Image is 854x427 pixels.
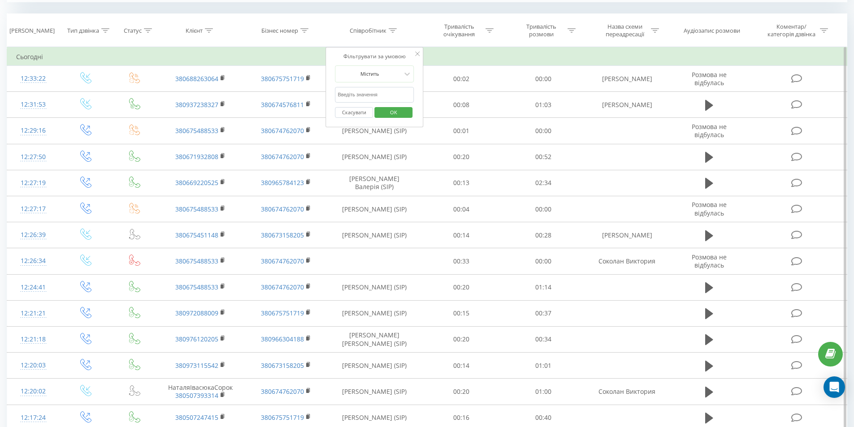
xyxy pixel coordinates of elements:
[175,126,218,135] a: 380675488533
[261,231,304,239] a: 380673158205
[420,144,503,170] td: 00:20
[503,353,585,379] td: 01:01
[503,222,585,248] td: 00:28
[261,152,304,161] a: 380674762070
[503,300,585,326] td: 00:37
[584,222,669,248] td: [PERSON_NAME]
[584,92,669,118] td: [PERSON_NAME]
[175,413,218,422] a: 380507247415
[420,353,503,379] td: 00:14
[420,326,503,352] td: 00:20
[261,74,304,83] a: 380675751719
[261,27,298,35] div: Бізнес номер
[261,126,304,135] a: 380674762070
[350,27,386,35] div: Співробітник
[175,205,218,213] a: 380675488533
[420,248,503,274] td: 00:33
[261,257,304,265] a: 380674762070
[503,379,585,405] td: 01:00
[503,170,585,196] td: 02:34
[435,23,483,38] div: Тривалість очікування
[16,70,51,87] div: 12:33:22
[16,96,51,113] div: 12:31:53
[16,409,51,427] div: 12:17:24
[335,107,373,118] button: Скасувати
[261,100,304,109] a: 380674576811
[175,74,218,83] a: 380688263064
[175,283,218,291] a: 380675488533
[692,200,727,217] span: Розмова не відбулась
[175,178,218,187] a: 380669220525
[261,205,304,213] a: 380674762070
[601,23,649,38] div: Назва схеми переадресації
[175,309,218,317] a: 380972088009
[329,196,420,222] td: [PERSON_NAME] (SIP)
[584,248,669,274] td: Соколан Виктория
[329,379,420,405] td: [PERSON_NAME] (SIP)
[335,52,414,61] div: Фільтрувати за умовою
[16,122,51,139] div: 12:29:16
[420,66,503,92] td: 00:02
[420,222,503,248] td: 00:14
[175,335,218,343] a: 380976120205
[503,248,585,274] td: 00:00
[329,118,420,144] td: [PERSON_NAME] (SIP)
[765,23,818,38] div: Коментар/категорія дзвінка
[329,170,420,196] td: [PERSON_NAME] Валерія (SIP)
[584,66,669,92] td: [PERSON_NAME]
[261,387,304,396] a: 380674762070
[374,107,412,118] button: OK
[261,335,304,343] a: 380966304188
[503,326,585,352] td: 00:34
[16,226,51,244] div: 12:26:39
[503,66,585,92] td: 00:00
[329,274,420,300] td: [PERSON_NAME] (SIP)
[16,252,51,270] div: 12:26:34
[420,196,503,222] td: 00:04
[381,105,406,119] span: OK
[158,379,243,405] td: НаталяІвасюкаСорок
[261,361,304,370] a: 380673158205
[329,300,420,326] td: [PERSON_NAME] (SIP)
[692,70,727,87] span: Розмова не відбулась
[503,144,585,170] td: 00:52
[67,27,99,35] div: Тип дзвінка
[692,122,727,139] span: Розмова не відбулась
[584,379,669,405] td: Соколан Виктория
[16,305,51,322] div: 12:21:21
[16,383,51,400] div: 12:20:02
[329,326,420,352] td: [PERSON_NAME] [PERSON_NAME] (SIP)
[503,274,585,300] td: 01:14
[175,391,218,400] a: 380507393314
[261,178,304,187] a: 380965784123
[16,357,51,374] div: 12:20:03
[420,379,503,405] td: 00:20
[329,222,420,248] td: [PERSON_NAME] (SIP)
[420,92,503,118] td: 00:08
[335,87,414,103] input: Введіть значення
[16,331,51,348] div: 12:21:18
[684,27,740,35] div: Аудіозапис розмови
[16,200,51,218] div: 12:27:17
[16,279,51,296] div: 12:24:41
[503,118,585,144] td: 00:00
[420,118,503,144] td: 00:01
[175,231,218,239] a: 380675451148
[517,23,565,38] div: Тривалість розмови
[261,283,304,291] a: 380674762070
[16,148,51,166] div: 12:27:50
[16,174,51,192] div: 12:27:19
[503,92,585,118] td: 01:03
[175,152,218,161] a: 380671932808
[420,300,503,326] td: 00:15
[824,376,845,398] div: Open Intercom Messenger
[7,48,847,66] td: Сьогодні
[503,196,585,222] td: 00:00
[175,361,218,370] a: 380973115542
[175,100,218,109] a: 380937238327
[329,144,420,170] td: [PERSON_NAME] (SIP)
[124,27,142,35] div: Статус
[420,170,503,196] td: 00:13
[175,257,218,265] a: 380675488533
[692,253,727,269] span: Розмова не відбулась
